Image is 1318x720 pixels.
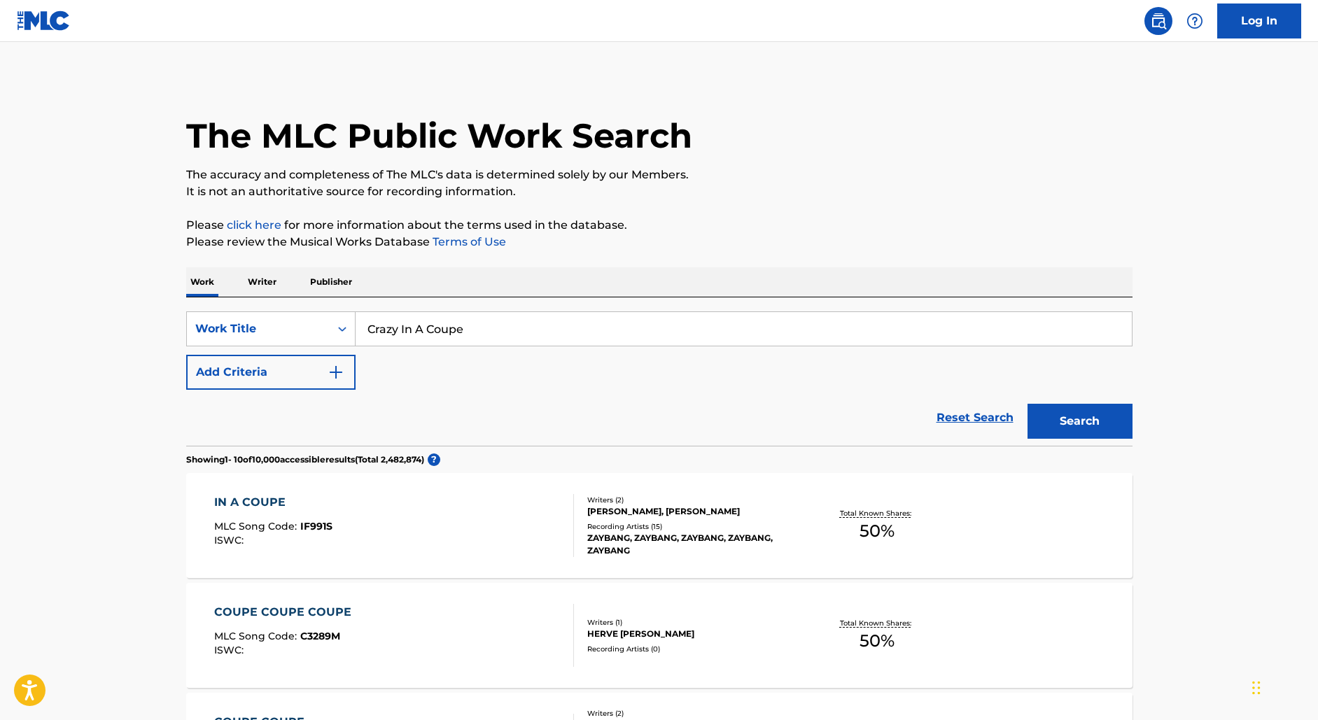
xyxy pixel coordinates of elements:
div: Writers ( 1 ) [587,617,799,628]
span: ? [428,453,440,466]
img: search [1150,13,1167,29]
img: MLC Logo [17,10,71,31]
img: 9d2ae6d4665cec9f34b9.svg [328,364,344,381]
div: IN A COUPE [214,494,332,511]
span: MLC Song Code : [214,520,300,532]
div: Help [1181,7,1209,35]
button: Search [1028,404,1133,439]
div: Drag [1252,667,1261,709]
a: COUPE COUPE COUPEMLC Song Code:C3289MISWC:Writers (1)HERVE [PERSON_NAME]Recording Artists (0)Tota... [186,583,1133,688]
span: IF991S [300,520,332,532]
div: Recording Artists ( 15 ) [587,521,799,532]
a: click here [227,218,281,232]
p: It is not an authoritative source for recording information. [186,183,1133,200]
a: IN A COUPEMLC Song Code:IF991SISWC:Writers (2)[PERSON_NAME], [PERSON_NAME]Recording Artists (15)Z... [186,473,1133,578]
a: Terms of Use [430,235,506,248]
div: HERVE [PERSON_NAME] [587,628,799,640]
span: MLC Song Code : [214,630,300,642]
img: help [1186,13,1203,29]
a: Public Search [1144,7,1172,35]
span: ISWC : [214,644,247,656]
div: COUPE COUPE COUPE [214,604,358,621]
div: Writers ( 2 ) [587,495,799,505]
p: Total Known Shares: [840,618,915,628]
span: 50 % [860,518,895,544]
div: Recording Artists ( 0 ) [587,644,799,654]
p: Please for more information about the terms used in the database. [186,217,1133,234]
p: Please review the Musical Works Database [186,234,1133,250]
p: The accuracy and completeness of The MLC's data is determined solely by our Members. [186,167,1133,183]
button: Add Criteria [186,355,356,390]
p: Total Known Shares: [840,508,915,518]
span: C3289M [300,630,340,642]
p: Writer [244,267,281,297]
p: Publisher [306,267,356,297]
form: Search Form [186,311,1133,446]
div: Work Title [195,320,321,337]
div: [PERSON_NAME], [PERSON_NAME] [587,505,799,518]
a: Log In [1217,3,1301,38]
span: 50 % [860,628,895,654]
h1: The MLC Public Work Search [186,115,692,157]
iframe: Chat Widget [1248,653,1318,720]
span: ISWC : [214,534,247,546]
a: Reset Search [930,402,1021,433]
p: Work [186,267,218,297]
p: Showing 1 - 10 of 10,000 accessible results (Total 2,482,874 ) [186,453,424,466]
div: Writers ( 2 ) [587,708,799,719]
div: ZAYBANG, ZAYBANG, ZAYBANG, ZAYBANG, ZAYBANG [587,532,799,557]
